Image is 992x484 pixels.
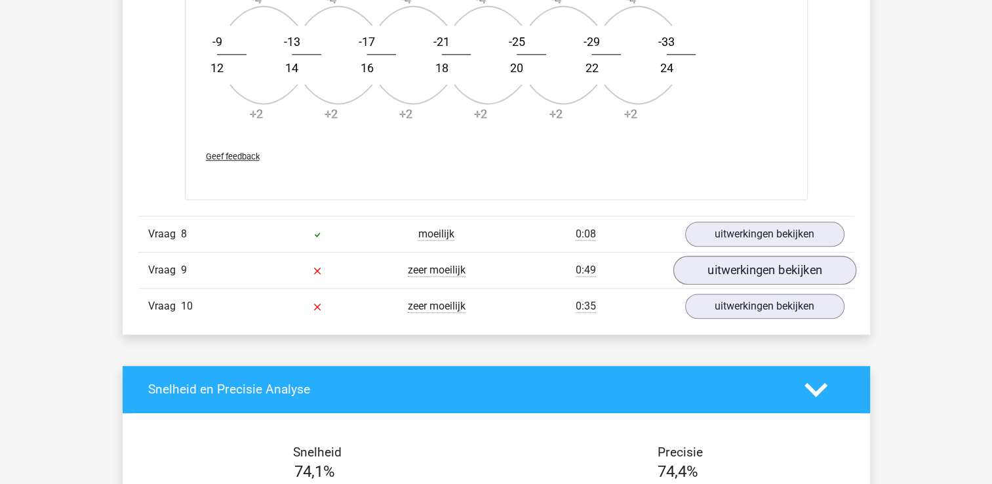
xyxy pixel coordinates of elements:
[474,107,487,121] text: +2
[510,61,523,75] text: 20
[148,262,181,278] span: Vraag
[359,35,375,49] text: -17
[583,35,599,49] text: -29
[511,445,850,460] h4: Precisie
[658,462,698,481] span: 74,4%
[624,107,637,121] text: +2
[685,222,844,247] a: uitwerkingen bekijken
[285,61,298,75] text: 14
[576,264,596,277] span: 0:49
[148,382,785,397] h4: Snelheid en Precisie Analyse
[294,462,335,481] span: 74,1%
[360,61,373,75] text: 16
[181,228,187,240] span: 8
[181,264,187,276] span: 9
[585,61,598,75] text: 22
[508,35,525,49] text: -25
[673,256,856,285] a: uitwerkingen bekijken
[399,107,412,121] text: +2
[576,300,596,313] span: 0:35
[576,228,596,241] span: 0:08
[181,300,193,312] span: 10
[660,61,673,75] text: 24
[549,107,563,121] text: +2
[148,445,486,460] h4: Snelheid
[685,294,844,319] a: uitwerkingen bekijken
[435,61,448,75] text: 18
[212,35,222,49] text: -9
[250,107,263,121] text: +2
[210,61,224,75] text: 12
[283,35,300,49] text: -13
[408,300,466,313] span: zeer moeilijk
[325,107,338,121] text: +2
[418,228,454,241] span: moeilijk
[148,226,181,242] span: Vraag
[206,151,260,161] span: Geef feedback
[408,264,466,277] span: zeer moeilijk
[658,35,675,49] text: -33
[433,35,450,49] text: -21
[148,298,181,314] span: Vraag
